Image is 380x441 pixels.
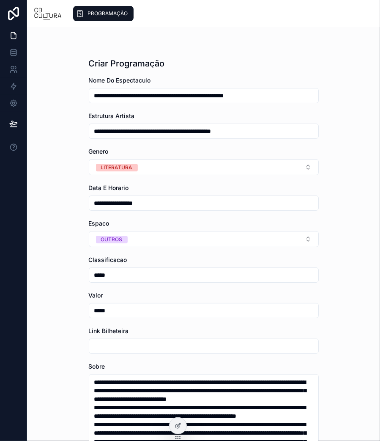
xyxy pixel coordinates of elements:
[89,292,103,299] span: Valor
[89,77,151,84] span: Nome Do Espectaculo
[73,6,134,21] a: PROGRAMAÇÃO
[87,10,128,17] span: PROGRAMAÇÃO
[89,256,127,263] span: Classificacao
[34,7,62,20] img: App logo
[69,4,373,23] div: scrollable content
[89,327,129,334] span: Link Bilheteira
[89,112,135,119] span: Estrutura Artista
[89,159,319,175] button: Select Button
[89,220,109,227] span: Espaco
[101,164,133,171] div: LITERATURA
[89,231,319,247] button: Select Button
[101,236,123,243] div: OUTROS
[89,184,129,191] span: Data E Horario
[89,58,165,69] h1: Criar Programação
[89,363,105,370] span: Sobre
[89,148,109,155] span: Genero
